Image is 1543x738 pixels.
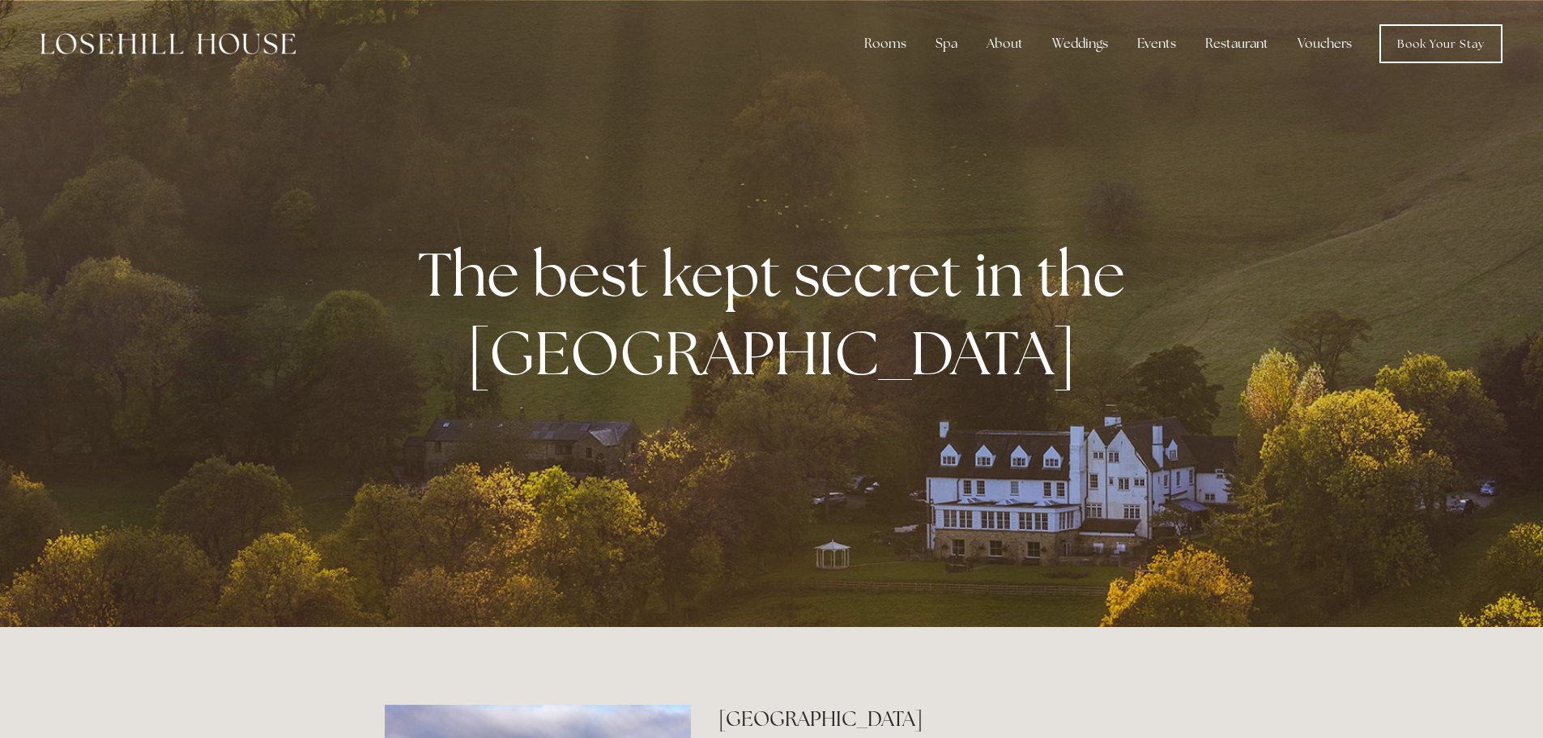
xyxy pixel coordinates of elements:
[1379,24,1503,63] a: Book Your Stay
[1285,28,1365,60] a: Vouchers
[1124,28,1189,60] div: Events
[718,705,1158,733] h2: [GEOGRAPHIC_DATA]
[1192,28,1281,60] div: Restaurant
[40,33,296,54] img: Losehill House
[1039,28,1121,60] div: Weddings
[851,28,919,60] div: Rooms
[974,28,1036,60] div: About
[418,234,1138,393] strong: The best kept secret in the [GEOGRAPHIC_DATA]
[923,28,970,60] div: Spa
